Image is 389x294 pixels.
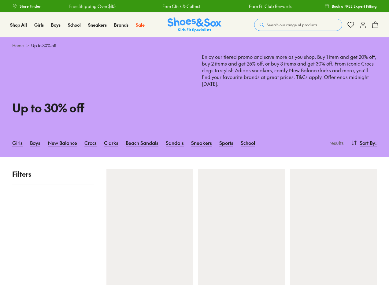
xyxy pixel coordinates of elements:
a: Crocs [84,136,97,149]
button: Search our range of products [254,19,342,31]
button: Sort By: [351,136,377,149]
p: results [327,139,344,146]
span: Book a FREE Expert Fitting [332,3,377,9]
span: Sort By [360,139,375,146]
a: Shop All [10,22,27,28]
p: Filters [12,169,94,179]
a: Sale [136,22,145,28]
img: SNS_Logo_Responsive.svg [168,17,221,32]
span: Search our range of products [267,22,317,28]
a: Shoes & Sox [168,17,221,32]
a: Brands [114,22,128,28]
a: Girls [12,136,23,149]
p: Enjoy our tiered promo and save more as you shop. Buy 1 item and get 20% off, buy 2 items and get... [202,54,377,114]
span: Store Finder [20,3,41,9]
a: Free Click & Collect [162,3,200,9]
a: Sneakers [191,136,212,149]
a: New Balance [48,136,77,149]
div: > [12,42,377,49]
h1: Up to 30% off [12,99,187,116]
a: School [241,136,255,149]
a: Boys [30,136,40,149]
a: Sports [219,136,233,149]
a: Boys [51,22,61,28]
a: Girls [34,22,44,28]
a: School [68,22,81,28]
a: Book a FREE Expert Fitting [324,1,377,12]
a: Sandals [166,136,184,149]
span: : [375,139,377,146]
a: Home [12,42,24,49]
a: Store Finder [12,1,41,12]
a: Free Shipping Over $85 [69,3,116,9]
a: Earn Fit Club Rewards [249,3,291,9]
a: Clarks [104,136,118,149]
a: Sneakers [88,22,107,28]
a: Beach Sandals [126,136,158,149]
span: Up to 30% off [31,42,57,49]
